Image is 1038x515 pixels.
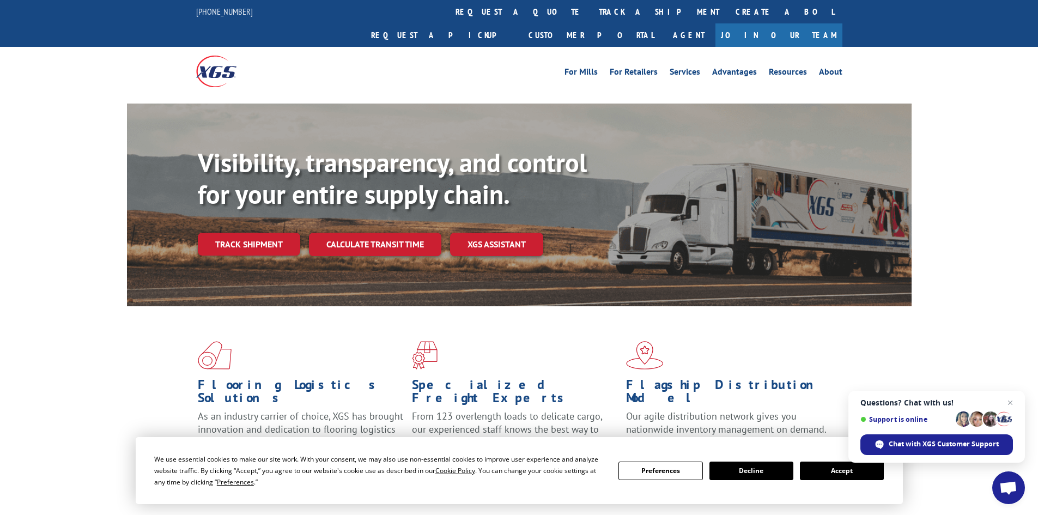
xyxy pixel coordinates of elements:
span: Cookie Policy [435,466,475,475]
a: Calculate transit time [309,233,441,256]
h1: Specialized Freight Experts [412,378,618,410]
span: Close chat [1004,396,1017,409]
img: xgs-icon-focused-on-flooring-red [412,341,438,369]
button: Preferences [618,462,702,480]
a: Request a pickup [363,23,520,47]
button: Accept [800,462,884,480]
img: xgs-icon-flagship-distribution-model-red [626,341,664,369]
a: Track shipment [198,233,300,256]
a: Advantages [712,68,757,80]
span: Questions? Chat with us! [860,398,1013,407]
img: xgs-icon-total-supply-chain-intelligence-red [198,341,232,369]
a: XGS ASSISTANT [450,233,543,256]
a: For Retailers [610,68,658,80]
a: Join Our Team [715,23,842,47]
a: For Mills [564,68,598,80]
div: Open chat [992,471,1025,504]
a: Agent [662,23,715,47]
h1: Flagship Distribution Model [626,378,832,410]
button: Decline [709,462,793,480]
div: We use essential cookies to make our site work. With your consent, we may also use non-essential ... [154,453,605,488]
a: [PHONE_NUMBER] [196,6,253,17]
div: Cookie Consent Prompt [136,437,903,504]
span: Our agile distribution network gives you nationwide inventory management on demand. [626,410,827,435]
b: Visibility, transparency, and control for your entire supply chain. [198,146,587,211]
span: As an industry carrier of choice, XGS has brought innovation and dedication to flooring logistics... [198,410,403,449]
a: Resources [769,68,807,80]
a: Services [670,68,700,80]
h1: Flooring Logistics Solutions [198,378,404,410]
a: Customer Portal [520,23,662,47]
a: About [819,68,842,80]
div: Chat with XGS Customer Support [860,434,1013,455]
span: Preferences [217,477,254,487]
p: From 123 overlength loads to delicate cargo, our experienced staff knows the best way to move you... [412,410,618,458]
span: Chat with XGS Customer Support [889,439,999,449]
span: Support is online [860,415,952,423]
